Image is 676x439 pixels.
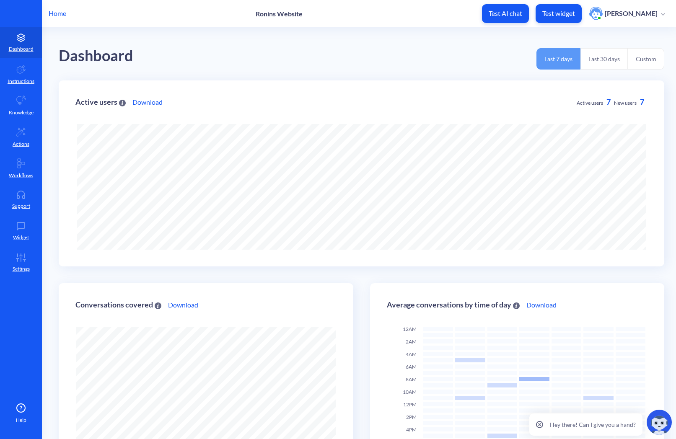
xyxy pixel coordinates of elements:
p: Hey there! Can I give you a hand? [550,420,636,429]
span: 12AM [403,326,417,332]
p: Knowledge [9,109,34,116]
button: Last 30 days [580,48,628,70]
a: Download [526,300,557,310]
p: Test AI chat [489,9,522,18]
p: Ronins Website [256,10,303,18]
img: user photo [589,7,603,20]
span: 6AM [406,364,417,370]
div: Conversations covered [75,301,161,309]
span: 2AM [406,338,417,345]
p: [PERSON_NAME] [605,9,658,18]
div: Dashboard [59,44,133,68]
span: 10AM [403,389,417,395]
p: Test widget [542,9,575,18]
span: 12PM [403,401,417,408]
span: 4PM [406,426,417,433]
img: copilot-icon.svg [647,410,672,435]
span: 8AM [406,376,417,382]
span: Help [16,416,26,424]
p: Instructions [8,77,34,85]
button: user photo[PERSON_NAME] [585,6,669,21]
button: Custom [628,48,664,70]
p: Settings [13,265,30,273]
div: Average conversations by time of day [387,301,520,309]
span: Active users [577,100,603,106]
span: New users [614,100,637,106]
p: Workflows [9,172,33,179]
span: 4AM [406,351,417,357]
span: 2PM [406,414,417,420]
div: Active users [75,98,126,106]
p: Support [12,202,30,210]
p: Widget [13,234,29,241]
span: 7 [606,97,611,106]
a: Download [168,300,198,310]
button: Last 7 days [536,48,580,70]
button: Test AI chat [482,4,529,23]
a: Download [132,97,163,107]
button: Test widget [536,4,582,23]
p: Home [49,8,66,18]
p: Dashboard [9,45,34,53]
span: 7 [640,97,644,106]
p: Actions [13,140,29,148]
